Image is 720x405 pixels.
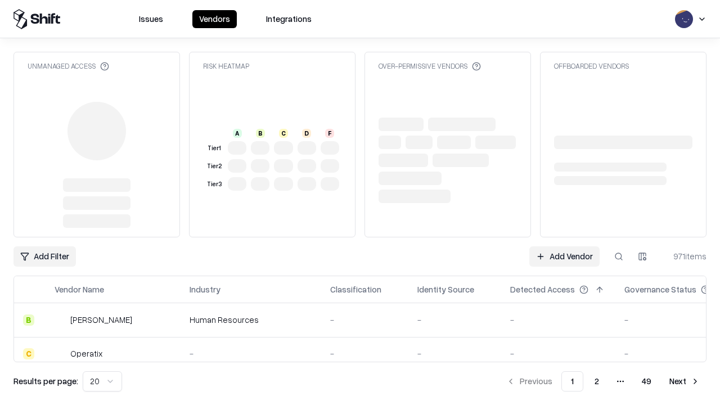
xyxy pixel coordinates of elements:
[55,314,66,326] img: Deel
[561,371,583,391] button: 1
[205,143,223,153] div: Tier 1
[190,283,220,295] div: Industry
[205,179,223,189] div: Tier 3
[233,129,242,138] div: A
[330,314,399,326] div: -
[325,129,334,138] div: F
[499,371,706,391] nav: pagination
[330,348,399,359] div: -
[417,348,492,359] div: -
[70,314,132,326] div: [PERSON_NAME]
[624,283,696,295] div: Governance Status
[330,283,381,295] div: Classification
[192,10,237,28] button: Vendors
[190,314,312,326] div: Human Resources
[190,348,312,359] div: -
[28,61,109,71] div: Unmanaged Access
[13,375,78,387] p: Results per page:
[633,371,660,391] button: 49
[132,10,170,28] button: Issues
[203,61,249,71] div: Risk Heatmap
[55,283,104,295] div: Vendor Name
[586,371,608,391] button: 2
[554,61,629,71] div: Offboarded Vendors
[259,10,318,28] button: Integrations
[23,314,34,326] div: B
[302,129,311,138] div: D
[417,283,474,295] div: Identity Source
[663,371,706,391] button: Next
[529,246,600,267] a: Add Vendor
[379,61,481,71] div: Over-Permissive Vendors
[661,250,706,262] div: 971 items
[510,283,575,295] div: Detected Access
[256,129,265,138] div: B
[205,161,223,171] div: Tier 2
[417,314,492,326] div: -
[55,348,66,359] img: Operatix
[510,314,606,326] div: -
[13,246,76,267] button: Add Filter
[23,348,34,359] div: C
[510,348,606,359] div: -
[70,348,102,359] div: Operatix
[279,129,288,138] div: C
